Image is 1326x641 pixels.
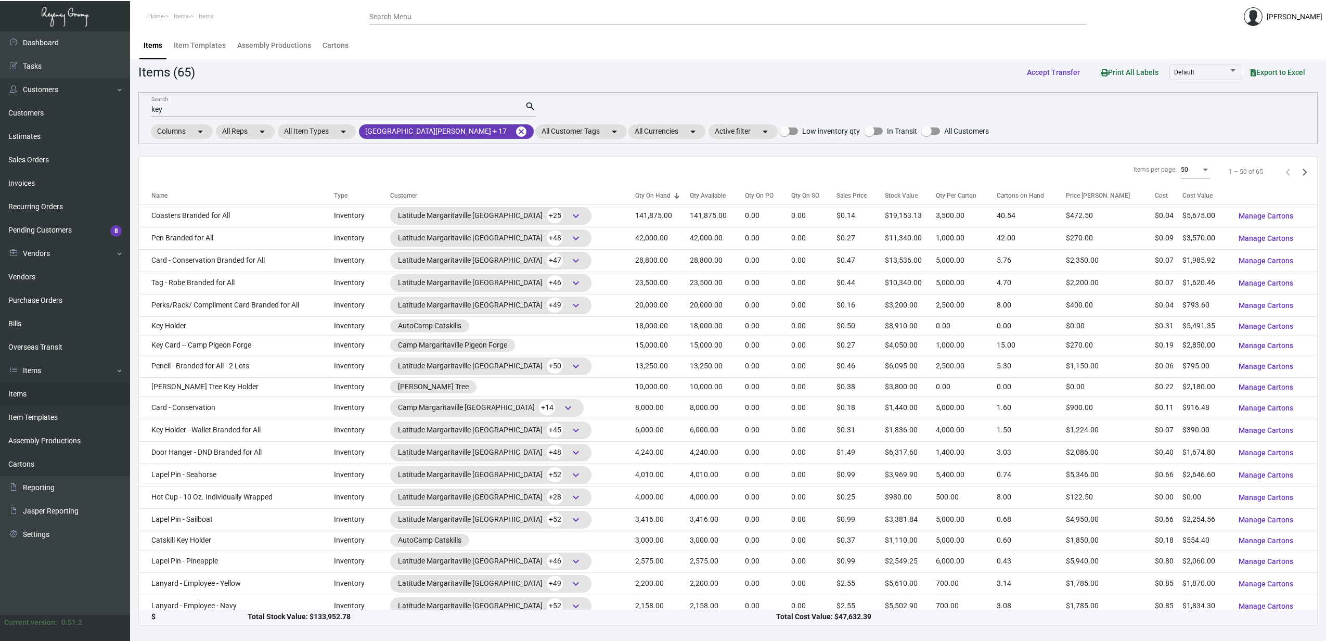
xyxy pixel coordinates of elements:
td: Inventory [334,377,390,396]
td: $0.14 [836,204,884,227]
span: +45 [547,422,563,438]
button: Manage Cartons [1230,274,1302,292]
div: Qty Per Carton [936,191,976,200]
td: $0.31 [836,419,884,441]
td: $0.16 [836,294,884,316]
td: 42,000.00 [635,227,690,249]
td: $3,800.00 [885,377,936,396]
div: Price [PERSON_NAME] [1066,191,1130,200]
td: 0.00 [791,396,837,419]
span: Manage Cartons [1239,426,1293,434]
td: Inventory [334,336,390,355]
td: $0.38 [836,377,884,396]
td: $0.06 [1155,355,1182,377]
td: $2,350.00 [1066,249,1155,272]
td: 0.00 [791,464,837,486]
div: Type [334,191,347,200]
span: Manage Cartons [1239,279,1293,287]
button: Accept Transfer [1019,63,1088,82]
span: +25 [547,208,563,223]
td: Card - Conservation [139,396,334,419]
td: Perks/Rack/ Compliment Card Branded for All [139,294,334,316]
div: Latitude Margaritaville [GEOGRAPHIC_DATA] [398,208,584,224]
mat-icon: arrow_drop_down [608,125,621,138]
div: Qty Per Carton [936,191,997,200]
div: 1 – 50 of 65 [1229,167,1263,176]
span: Manage Cartons [1239,557,1293,566]
span: keyboard_arrow_down [570,446,582,459]
td: $5,491.35 [1182,316,1230,336]
mat-chip: All Item Types [278,124,356,139]
td: $0.04 [1155,294,1182,316]
div: Latitude Margaritaville [GEOGRAPHIC_DATA] [398,230,584,246]
div: [PERSON_NAME] Tree [398,381,469,392]
span: +46 [547,275,563,290]
button: Manage Cartons [1230,229,1302,248]
div: Items (65) [138,63,195,82]
span: Manage Cartons [1239,234,1293,242]
td: Tag - Robe Branded for All [139,272,334,294]
td: Inventory [334,441,390,464]
td: $270.00 [1066,227,1155,249]
td: $0.27 [836,227,884,249]
span: Manage Cartons [1239,383,1293,391]
td: 5.76 [997,249,1066,272]
td: 1,000.00 [936,227,997,249]
td: Pen Branded for All [139,227,334,249]
span: Manage Cartons [1239,362,1293,370]
td: 23,500.00 [635,272,690,294]
div: Latitude Margaritaville [GEOGRAPHIC_DATA] [398,253,584,268]
span: Manage Cartons [1239,580,1293,588]
span: keyboard_arrow_down [570,210,582,222]
td: 15,000.00 [690,336,745,355]
td: 5,000.00 [936,272,997,294]
td: 23,500.00 [690,272,745,294]
td: $2,180.00 [1182,377,1230,396]
mat-icon: arrow_drop_down [759,125,771,138]
td: 4,010.00 [690,464,745,486]
button: Manage Cartons [1230,296,1302,315]
div: Cartons on Hand [997,191,1044,200]
td: 15,000.00 [635,336,690,355]
span: Manage Cartons [1239,301,1293,310]
td: Inventory [334,396,390,419]
td: 20,000.00 [690,294,745,316]
td: 0.00 [997,377,1066,396]
span: Manage Cartons [1239,341,1293,350]
td: Inventory [334,227,390,249]
td: $0.07 [1155,249,1182,272]
div: Qty On SO [791,191,819,200]
td: $0.09 [1155,227,1182,249]
button: Manage Cartons [1230,466,1302,484]
td: 0.00 [745,377,791,396]
td: 42.00 [997,227,1066,249]
span: Manage Cartons [1239,493,1293,502]
button: Manage Cartons [1230,531,1302,550]
mat-chip: Active filter [709,124,778,139]
td: 5,000.00 [936,396,997,419]
td: 1,400.00 [936,441,997,464]
td: Inventory [334,419,390,441]
button: Next page [1296,163,1313,180]
div: Cartons [323,40,349,51]
td: $0.44 [836,272,884,294]
span: +49 [547,298,563,313]
td: $0.99 [836,464,884,486]
td: $1,440.00 [885,396,936,419]
td: 0.00 [745,316,791,336]
button: Manage Cartons [1230,510,1302,529]
span: Manage Cartons [1239,471,1293,479]
div: Camp Margaritaville Pigeon Forge [398,340,507,351]
mat-icon: arrow_drop_down [256,125,268,138]
div: Items [144,40,162,51]
td: 8,000.00 [690,396,745,419]
td: 0.00 [936,377,997,396]
td: $1,224.00 [1066,419,1155,441]
mat-icon: cancel [515,125,527,138]
button: Manage Cartons [1230,357,1302,376]
span: keyboard_arrow_down [562,402,574,414]
span: Items [174,13,189,20]
td: $1,836.00 [885,419,936,441]
span: Manage Cartons [1239,516,1293,524]
button: Export to Excel [1242,63,1314,82]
